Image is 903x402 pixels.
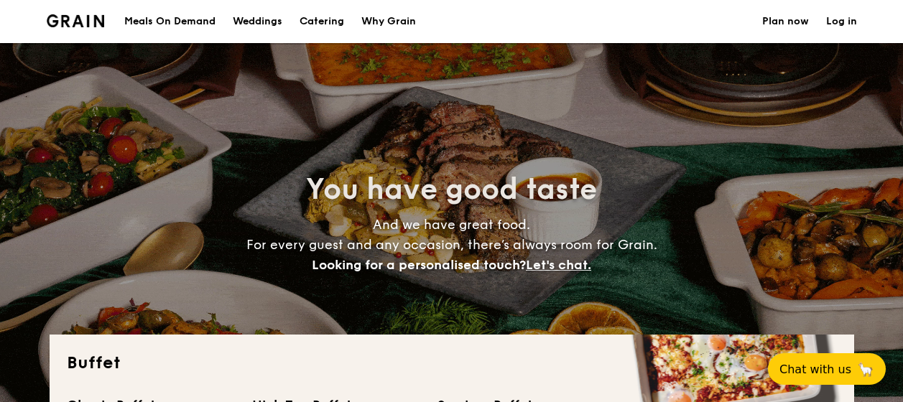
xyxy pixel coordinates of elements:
button: Chat with us🦙 [768,353,886,385]
a: Logotype [47,14,105,27]
span: 🦙 [857,361,874,378]
h2: Buffet [67,352,837,375]
span: Let's chat. [526,257,591,273]
span: Chat with us [779,363,851,376]
img: Grain [47,14,105,27]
